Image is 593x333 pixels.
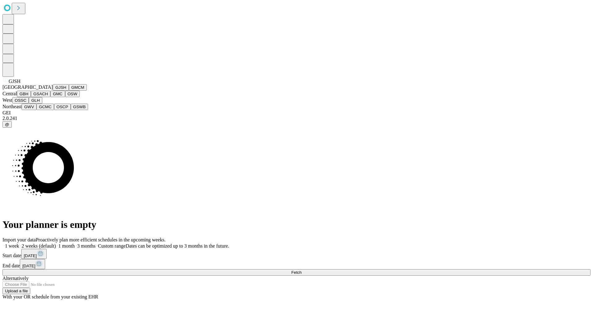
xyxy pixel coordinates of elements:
[29,97,42,104] button: GLH
[21,249,47,259] button: [DATE]
[2,121,12,128] button: @
[2,84,53,90] span: [GEOGRAPHIC_DATA]
[2,104,22,109] span: Northeast
[2,276,28,281] span: Alternatively
[2,237,36,242] span: Import your data
[2,294,98,299] span: With your OR schedule from your existing EHR
[2,259,591,269] div: End date
[2,97,12,103] span: West
[36,104,54,110] button: GCMC
[2,116,591,121] div: 2.0.241
[126,243,229,249] span: Dates can be optimized up to 3 months in the future.
[17,91,31,97] button: GBH
[5,243,19,249] span: 1 week
[291,270,301,275] span: Fetch
[22,243,56,249] span: 2 weeks (default)
[69,84,87,91] button: GMCM
[2,219,591,230] h1: Your planner is empty
[54,104,71,110] button: OSCP
[58,243,75,249] span: 1 month
[2,110,591,116] div: GEI
[65,91,80,97] button: OSW
[12,97,29,104] button: OSSC
[71,104,88,110] button: GSWB
[53,84,69,91] button: GJSH
[24,253,37,258] span: [DATE]
[2,91,17,96] span: Central
[98,243,125,249] span: Custom range
[2,288,30,294] button: Upload a file
[5,122,9,127] span: @
[2,269,591,276] button: Fetch
[77,243,95,249] span: 3 months
[20,259,45,269] button: [DATE]
[22,264,35,268] span: [DATE]
[36,237,166,242] span: Proactively plan more efficient schedules in the upcoming weeks.
[2,249,591,259] div: Start date
[31,91,50,97] button: GSACH
[50,91,65,97] button: GMC
[9,79,20,84] span: GJSH
[22,104,36,110] button: GWV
